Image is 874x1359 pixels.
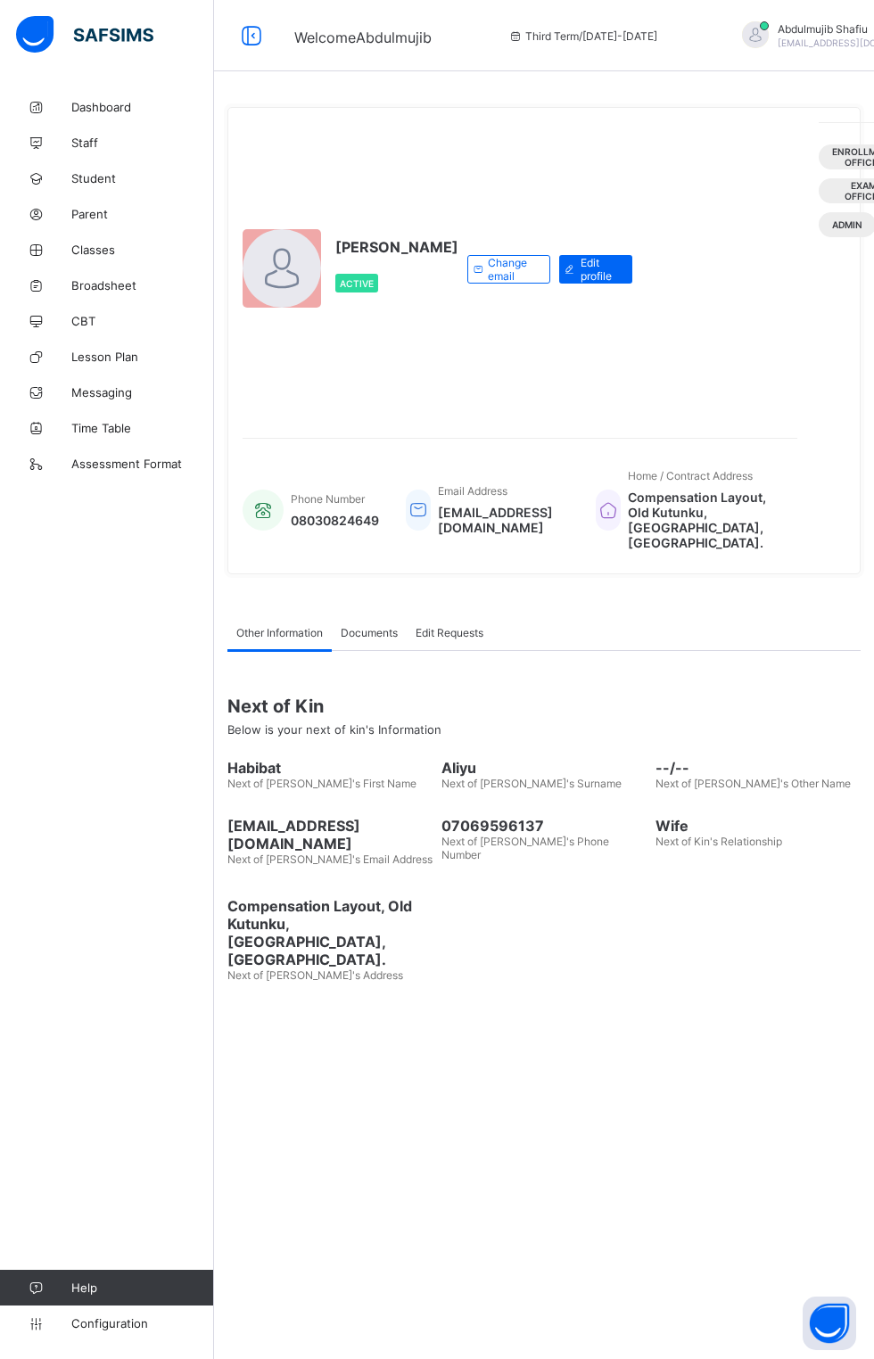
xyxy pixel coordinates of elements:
span: Welcome Abdulmujib [294,29,432,46]
span: Lesson Plan [71,350,214,364]
span: Next of [PERSON_NAME]'s Address [227,968,403,982]
span: Admin [832,219,862,230]
span: Phone Number [291,492,365,506]
span: Habibat [227,759,433,777]
span: Aliyu [441,759,647,777]
span: Messaging [71,385,214,399]
span: [EMAIL_ADDRESS][DOMAIN_NAME] [438,505,569,535]
span: Configuration [71,1316,213,1330]
span: Next of [PERSON_NAME]'s Email Address [227,852,433,866]
span: Email Address [438,484,507,498]
span: Wife [655,817,861,835]
span: 08030824649 [291,513,379,528]
span: Next of Kin [227,696,861,717]
span: Edit Requests [416,626,483,639]
span: Next of [PERSON_NAME]'s Surname [441,777,622,790]
span: Documents [341,626,398,639]
span: Help [71,1281,213,1295]
span: Change email [488,256,536,283]
span: Below is your next of kin's Information [227,722,441,737]
span: Next of [PERSON_NAME]'s Phone Number [441,835,609,861]
button: Open asap [803,1297,856,1350]
span: CBT [71,314,214,328]
span: session/term information [507,29,657,43]
span: [PERSON_NAME] [335,238,458,256]
span: Assessment Format [71,457,214,471]
span: Home / Contract Address [628,469,753,482]
img: safsims [16,16,153,54]
span: Student [71,171,214,185]
span: Next of [PERSON_NAME]'s Other Name [655,777,851,790]
span: Next of [PERSON_NAME]'s First Name [227,777,416,790]
span: Active [340,278,374,289]
span: [EMAIL_ADDRESS][DOMAIN_NAME] [227,817,433,852]
span: Dashboard [71,100,214,114]
span: Compensation Layout, Old Kutunku, [GEOGRAPHIC_DATA], [GEOGRAPHIC_DATA]. [227,897,433,968]
span: Time Table [71,421,214,435]
span: --/-- [655,759,861,777]
span: Classes [71,243,214,257]
span: Edit profile [581,256,619,283]
span: 07069596137 [441,817,647,835]
span: Other Information [236,626,323,639]
span: Broadsheet [71,278,214,292]
span: Compensation Layout, Old Kutunku, [GEOGRAPHIC_DATA], [GEOGRAPHIC_DATA]. [628,490,779,550]
span: Staff [71,136,214,150]
span: Parent [71,207,214,221]
span: Next of Kin's Relationship [655,835,782,848]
